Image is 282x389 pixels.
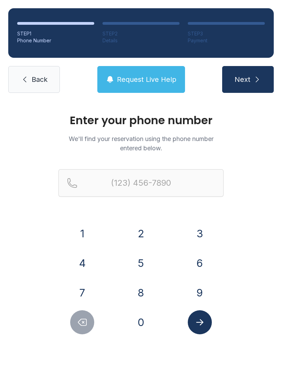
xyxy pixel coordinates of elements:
[188,251,212,275] button: 6
[70,251,94,275] button: 4
[117,75,176,84] span: Request Live Help
[70,281,94,305] button: 7
[102,30,180,37] div: STEP 2
[129,251,153,275] button: 5
[235,75,250,84] span: Next
[188,281,212,305] button: 9
[17,30,94,37] div: STEP 1
[70,310,94,334] button: Delete number
[58,134,224,153] p: We'll find your reservation using the phone number entered below.
[188,30,265,37] div: STEP 3
[58,115,224,126] h1: Enter your phone number
[188,221,212,246] button: 3
[70,221,94,246] button: 1
[58,169,224,197] input: Reservation phone number
[17,37,94,44] div: Phone Number
[129,221,153,246] button: 2
[102,37,180,44] div: Details
[32,75,47,84] span: Back
[188,37,265,44] div: Payment
[188,310,212,334] button: Submit lookup form
[129,310,153,334] button: 0
[129,281,153,305] button: 8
